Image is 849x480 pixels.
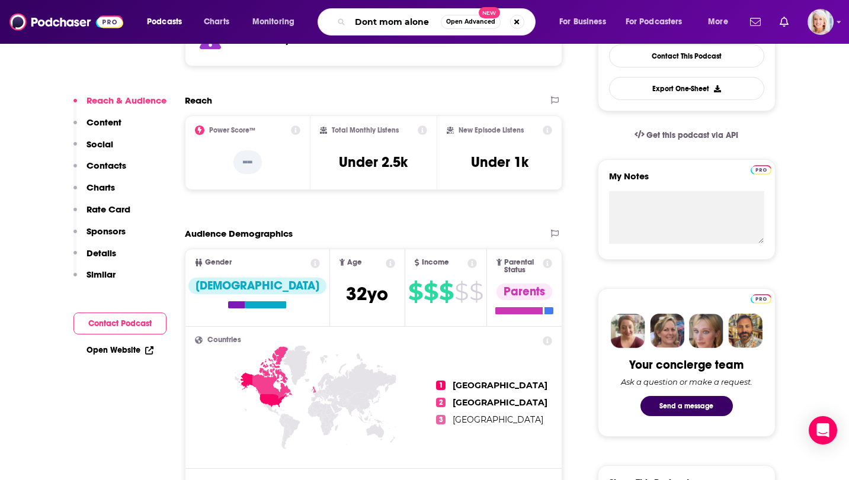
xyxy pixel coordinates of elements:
span: 1 [436,381,446,390]
div: [DEMOGRAPHIC_DATA] [188,278,326,294]
span: Podcasts [147,14,182,30]
h2: Power Score™ [209,126,255,134]
span: $ [408,282,422,301]
button: Sponsors [73,225,126,247]
p: Similar [86,269,116,280]
span: 2 [436,398,446,407]
p: Rate Card [86,204,130,215]
div: Open Intercom Messenger [809,416,837,444]
button: open menu [551,12,621,31]
a: Open Website [86,345,153,355]
img: Podchaser Pro [751,165,771,175]
button: Social [73,138,113,160]
button: Contact Podcast [73,313,166,334]
div: Search podcasts, credits, & more... [329,8,547,36]
span: Open Advanced [446,19,495,25]
div: Parents [496,284,552,300]
p: Content [86,117,121,128]
span: Logged in as ashtonrc [808,9,834,35]
h2: New Episode Listens [459,126,524,134]
img: Podchaser - Follow, Share and Rate Podcasts [9,11,123,33]
span: Monitoring [252,14,294,30]
button: Export One-Sheet [609,77,764,100]
button: open menu [618,12,700,31]
span: Parental Status [504,259,541,274]
span: $ [454,282,468,301]
a: Show notifications dropdown [745,12,765,32]
span: 32 yo [346,282,388,305]
p: Contacts [86,160,126,171]
span: For Podcasters [626,14,683,30]
button: Rate Card [73,204,130,225]
button: Reach & Audience [73,95,166,117]
h2: Reach [185,95,212,106]
p: Details [86,247,116,259]
button: Details [73,247,116,269]
img: Jules Profile [689,314,723,348]
span: $ [439,282,453,301]
div: Ask a question or make a request. [621,377,752,386]
span: For Business [559,14,606,30]
img: Jon Profile [728,314,763,348]
button: open menu [244,12,310,31]
img: Barbara Profile [650,314,684,348]
button: Contacts [73,160,126,182]
span: [GEOGRAPHIC_DATA] [453,380,547,391]
h3: Under 1k [471,153,528,171]
h3: Under 2.5k [339,153,408,171]
button: Open AdvancedNew [441,15,501,29]
a: Contact This Podcast [609,44,764,67]
button: open menu [139,12,197,31]
button: Similar [73,269,116,291]
p: Reach & Audience [86,95,166,106]
img: Podchaser Pro [751,294,771,304]
p: Social [86,138,113,150]
a: Pro website [751,292,771,304]
span: [GEOGRAPHIC_DATA] [453,414,543,425]
p: Charts [86,182,115,193]
span: Age [347,259,362,266]
img: Sydney Profile [611,314,645,348]
a: Pro website [751,163,771,175]
span: 3 [436,415,446,424]
p: Sponsors [86,225,126,237]
input: Search podcasts, credits, & more... [350,12,441,31]
span: Income [422,259,449,266]
a: Get this podcast via API [625,121,748,150]
button: Show profile menu [808,9,834,35]
span: $ [469,282,483,301]
span: [GEOGRAPHIC_DATA] [453,397,547,408]
h2: Total Monthly Listens [332,126,399,134]
span: $ [424,282,438,301]
span: More [708,14,728,30]
a: Charts [196,12,236,31]
button: Send a message [640,396,733,416]
span: New [479,7,500,18]
label: My Notes [609,170,764,191]
h2: Audience Demographics [185,228,293,239]
span: Countries [207,336,241,344]
button: Charts [73,182,115,204]
div: Your concierge team [629,357,744,372]
img: User Profile [808,9,834,35]
span: Gender [205,259,232,266]
span: Get this podcast via API [646,130,738,140]
button: open menu [700,12,743,31]
button: Content [73,117,121,138]
span: Charts [204,14,229,30]
a: Show notifications dropdown [775,12,793,32]
p: -- [233,150,262,174]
